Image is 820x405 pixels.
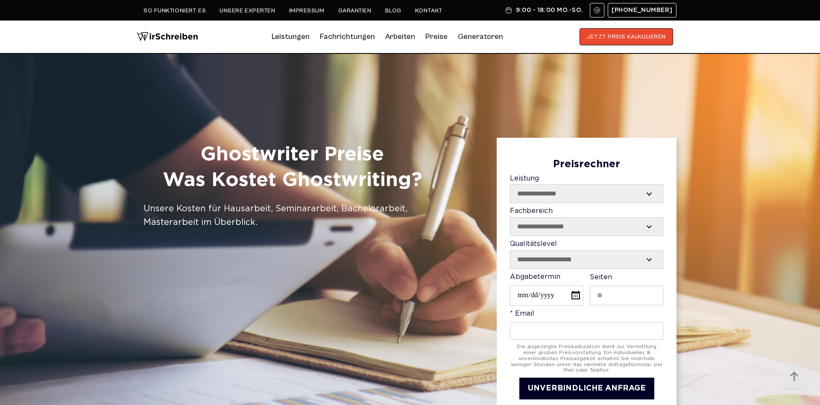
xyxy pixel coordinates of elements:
[516,7,583,14] span: 9:00 - 18:00 Mo.-So.
[510,207,663,236] label: Fachbereich
[289,7,325,14] a: Impressum
[510,285,583,305] input: Abgabetermin
[385,30,415,44] a: Arbeiten
[510,159,663,399] form: Contact form
[580,28,673,45] button: JETZT PREIS KALKULIEREN
[143,7,206,14] a: So funktioniert es
[320,30,375,44] a: Fachrichtungen
[510,310,663,340] label: * Email
[608,3,676,18] a: [PHONE_NUMBER]
[528,385,646,392] span: UNVERBINDLICHE ANFRAGE
[510,159,663,171] div: Preisrechner
[782,364,807,390] img: button top
[220,7,275,14] a: Unsere Experten
[143,202,441,229] div: Unsere Kosten für Hausarbeit, Seminararbeit, Bachelorarbeit, Masterarbeit im Überblick.
[425,32,448,41] a: Preise
[272,30,310,44] a: Leistungen
[385,7,401,14] a: Blog
[510,273,583,306] label: Abgabetermin
[510,344,663,373] div: Die angezeigte Preiskalkulation dient zur Vermittlung einer groben Preisvorstellung. Ein individu...
[510,185,663,203] select: Leistung
[519,378,654,399] button: UNVERBINDLICHE ANFRAGE
[594,7,600,14] img: Email
[510,175,663,204] label: Leistung
[510,322,663,340] input: * Email
[510,251,663,269] select: Qualitätslevel
[338,7,372,14] a: Garantien
[505,7,512,14] img: Schedule
[510,218,663,236] select: Fachbereich
[612,7,673,14] span: [PHONE_NUMBER]
[415,7,443,14] a: Kontakt
[510,240,663,269] label: Qualitätslevel
[143,142,441,193] h1: Ghostwriter Preise Was Kostet Ghostwriting?
[458,30,503,44] a: Generatoren
[137,28,198,45] img: logo wirschreiben
[590,274,612,281] span: Seiten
